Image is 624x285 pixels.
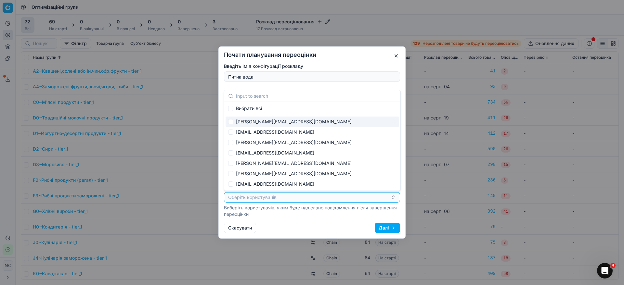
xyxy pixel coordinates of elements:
[227,72,397,81] input: eg. "Weekly optimization"
[226,127,399,137] div: [EMAIL_ADDRESS][DOMAIN_NAME]
[226,179,399,189] div: [EMAIL_ADDRESS][DOMAIN_NAME]
[226,148,399,158] div: [EMAIL_ADDRESS][DOMAIN_NAME]
[597,263,613,279] iframe: Intercom live chat
[610,263,616,268] span: 4
[226,137,399,148] div: [PERSON_NAME][EMAIL_ADDRESS][DOMAIN_NAME]
[236,90,396,103] input: Input to search
[224,192,400,203] button: Оберіть користувачів
[226,117,399,127] div: [PERSON_NAME][EMAIL_ADDRESS][DOMAIN_NAME]
[226,168,399,179] div: [PERSON_NAME][EMAIL_ADDRESS][DOMAIN_NAME]
[224,90,400,96] label: Оптимізаційні групи
[224,63,400,69] label: Введіть ім'я конфігурації розкладу
[226,158,399,168] div: [PERSON_NAME][EMAIL_ADDRESS][DOMAIN_NAME]
[224,102,400,191] div: Suggestions
[375,223,400,233] button: Далі
[224,223,256,233] button: Скасувати
[236,105,262,112] span: Вибрати всі
[224,52,400,58] h2: Почати планування переоцінки
[224,204,400,217] p: Виберіть користувачів, яким буде надіслано повідомлення після завершення переоцінки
